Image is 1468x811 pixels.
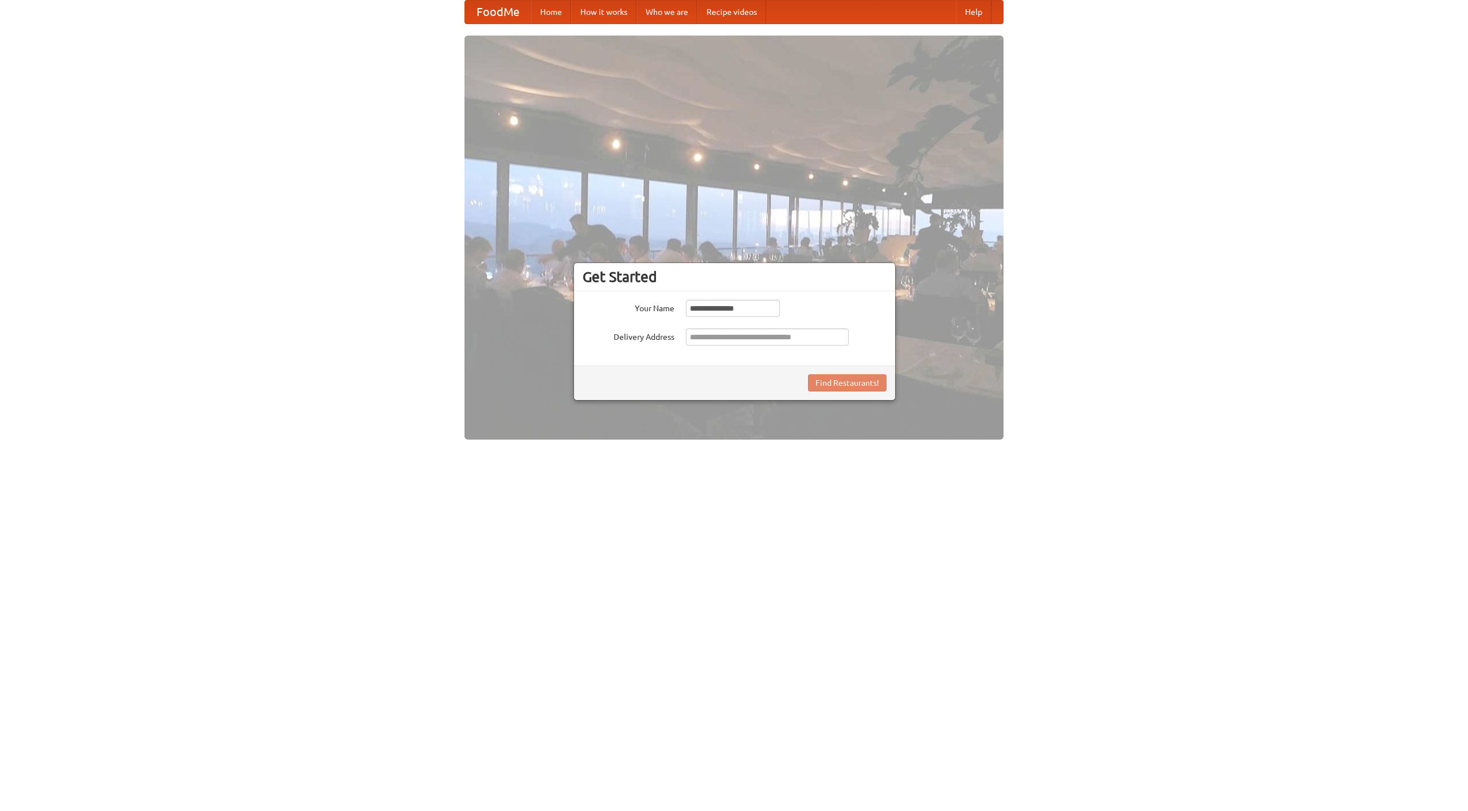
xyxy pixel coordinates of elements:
a: FoodMe [465,1,531,23]
button: Find Restaurants! [808,374,887,391]
h3: Get Started [583,268,887,285]
a: Help [956,1,991,23]
a: Recipe videos [697,1,766,23]
a: Who we are [637,1,697,23]
label: Delivery Address [583,328,674,343]
a: How it works [571,1,637,23]
a: Home [531,1,571,23]
label: Your Name [583,300,674,314]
